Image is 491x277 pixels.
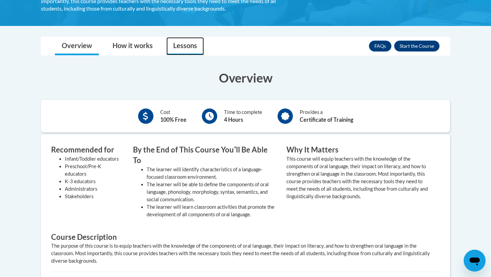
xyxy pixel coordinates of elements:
a: How it works [106,37,160,55]
li: The learner will be able to define the components of oral language, phonology, morphology, syntax... [147,181,276,203]
a: Lessons [166,37,204,55]
iframe: Button to launch messaging window [464,250,486,272]
b: 4 Hours [224,116,243,123]
a: Overview [55,37,99,55]
div: Provides a [300,108,353,124]
b: Certificate of Training [300,116,353,123]
li: Stakeholders [65,193,123,200]
li: Administrators [65,185,123,193]
b: 100% Free [160,116,187,123]
div: Cost [160,108,187,124]
li: Infant/Toddler educators [65,155,123,163]
h3: By the End of This Course Youʹll Be Able To [133,145,276,166]
h3: Course Description [51,232,440,243]
li: The learner will identify characteristics of a language-focused classroom environment. [147,166,276,181]
value: This course will equip teachers with the knowledge of the components of oral language, their impa... [286,156,428,199]
div: Time to complete [224,108,262,124]
li: The learner will learn classroom activities that promote the development of all components of ora... [147,203,276,218]
div: The purpose of this course is to equip teachers with the knowledge of the components of oral lang... [51,242,440,265]
h3: Why It Matters [286,145,430,155]
button: Enroll [394,41,440,52]
h3: Overview [41,69,450,86]
li: K-3 educators [65,178,123,185]
li: Preschool/Pre-K educators [65,163,123,178]
h3: Recommended for [51,145,123,155]
a: FAQs [369,41,391,52]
